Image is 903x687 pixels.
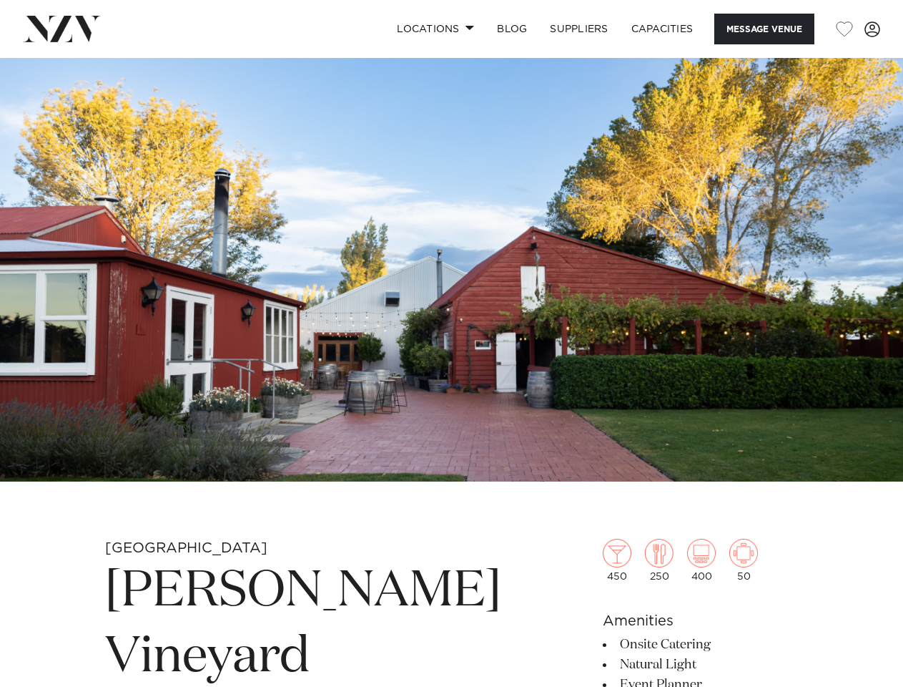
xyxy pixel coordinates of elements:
[645,539,673,582] div: 250
[603,635,798,655] li: Onsite Catering
[687,539,716,567] img: theatre.png
[687,539,716,582] div: 400
[485,14,538,44] a: BLOG
[603,655,798,675] li: Natural Light
[729,539,758,582] div: 50
[385,14,485,44] a: Locations
[645,539,673,567] img: dining.png
[603,610,798,632] h6: Amenities
[603,539,631,567] img: cocktail.png
[538,14,619,44] a: SUPPLIERS
[729,539,758,567] img: meeting.png
[620,14,705,44] a: Capacities
[23,16,101,42] img: nzv-logo.png
[603,539,631,582] div: 450
[714,14,814,44] button: Message Venue
[105,541,267,555] small: [GEOGRAPHIC_DATA]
